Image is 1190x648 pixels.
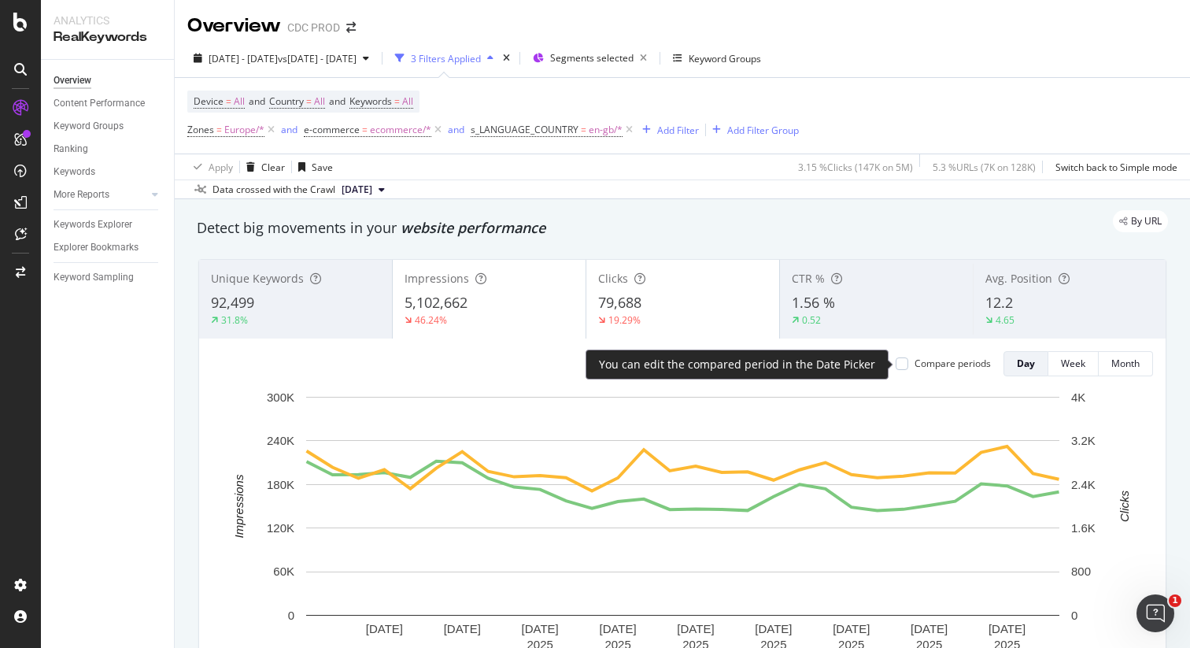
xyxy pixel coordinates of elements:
[54,118,124,135] div: Keyword Groups
[329,94,346,108] span: and
[405,271,469,286] span: Impressions
[267,434,294,447] text: 240K
[598,271,628,286] span: Clicks
[985,271,1052,286] span: Avg. Position
[54,187,147,203] a: More Reports
[54,164,163,180] a: Keywords
[1099,351,1153,376] button: Month
[281,122,297,137] button: and
[335,180,391,199] button: [DATE]
[1169,594,1181,607] span: 1
[211,293,254,312] span: 92,499
[362,123,368,136] span: =
[281,123,297,136] div: and
[261,161,285,174] div: Clear
[54,164,95,180] div: Keywords
[405,293,468,312] span: 5,102,662
[608,313,641,327] div: 19.29%
[249,94,265,108] span: and
[802,313,821,327] div: 0.52
[599,357,875,372] div: You can edit the compared period in the Date Picker
[798,161,913,174] div: 3.15 % Clicks ( 147K on 5M )
[234,91,245,113] span: All
[269,94,304,108] span: Country
[194,94,224,108] span: Device
[915,357,991,370] div: Compare periods
[224,119,264,141] span: Europe/*
[1003,351,1048,376] button: Day
[187,46,375,71] button: [DATE] - [DATE]vs[DATE] - [DATE]
[187,13,281,39] div: Overview
[54,187,109,203] div: More Reports
[448,122,464,137] button: and
[211,271,304,286] span: Unique Keywords
[1071,521,1096,535] text: 1.6K
[833,622,870,635] text: [DATE]
[989,622,1026,635] text: [DATE]
[444,622,481,635] text: [DATE]
[411,52,481,65] div: 3 Filters Applied
[689,52,761,65] div: Keyword Groups
[54,13,161,28] div: Analytics
[1055,161,1177,174] div: Switch back to Simple mode
[232,474,246,538] text: Impressions
[1071,609,1077,622] text: 0
[581,123,586,136] span: =
[221,313,248,327] div: 31.8%
[1136,594,1174,632] iframe: Intercom live chat
[667,46,767,71] button: Keyword Groups
[278,52,357,65] span: vs [DATE] - [DATE]
[187,123,214,136] span: Zones
[306,94,312,108] span: =
[366,622,403,635] text: [DATE]
[415,313,447,327] div: 46.24%
[1017,357,1035,370] div: Day
[54,95,145,112] div: Content Performance
[471,123,578,136] span: s_LANGUAGE_COUNTRY
[550,51,634,65] span: Segments selected
[54,95,163,112] a: Content Performance
[1071,391,1085,404] text: 4K
[755,622,792,635] text: [DATE]
[599,622,636,635] text: [DATE]
[288,609,294,622] text: 0
[342,183,372,197] span: 2025 Sep. 26th
[911,622,948,635] text: [DATE]
[54,239,163,256] a: Explorer Bookmarks
[292,154,333,180] button: Save
[209,52,278,65] span: [DATE] - [DATE]
[706,120,799,139] button: Add Filter Group
[287,20,340,35] div: CDC PROD
[1131,217,1162,226] span: By URL
[54,269,134,286] div: Keyword Sampling
[213,183,335,197] div: Data crossed with the Crawl
[657,124,699,137] div: Add Filter
[500,50,513,66] div: times
[448,123,464,136] div: and
[267,391,294,404] text: 300K
[1071,434,1096,447] text: 3.2K
[209,161,233,174] div: Apply
[996,313,1014,327] div: 4.65
[54,72,91,89] div: Overview
[240,154,285,180] button: Clear
[54,118,163,135] a: Keyword Groups
[54,269,163,286] a: Keyword Sampling
[314,91,325,113] span: All
[54,239,139,256] div: Explorer Bookmarks
[54,72,163,89] a: Overview
[792,293,835,312] span: 1.56 %
[370,119,431,141] span: ecommerce/*
[187,154,233,180] button: Apply
[985,293,1013,312] span: 12.2
[1049,154,1177,180] button: Switch back to Simple mode
[216,123,222,136] span: =
[389,46,500,71] button: 3 Filters Applied
[792,271,825,286] span: CTR %
[636,120,699,139] button: Add Filter
[589,119,623,141] span: en-gb/*
[346,22,356,33] div: arrow-right-arrow-left
[527,46,653,71] button: Segments selected
[598,293,641,312] span: 79,688
[312,161,333,174] div: Save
